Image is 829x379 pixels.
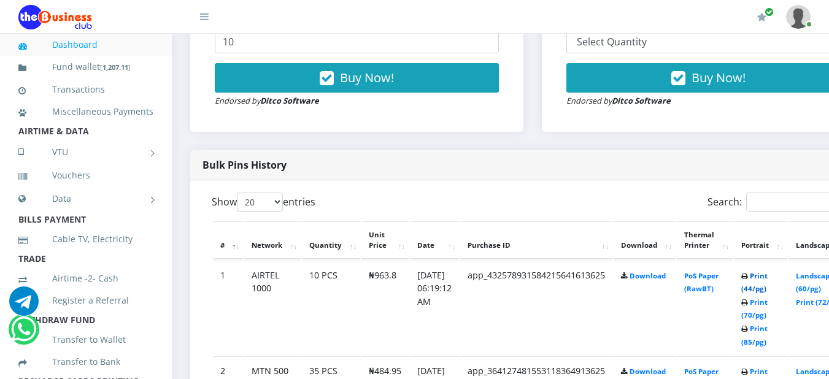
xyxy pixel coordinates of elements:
strong: Ditco Software [260,95,319,106]
i: Renew/Upgrade Subscription [757,12,766,22]
th: Network: activate to sort column ascending [244,221,301,259]
a: Airtime -2- Cash [18,264,153,293]
td: [DATE] 06:19:12 AM [410,261,459,356]
a: Print (70/pg) [741,297,768,320]
td: AIRTEL 1000 [244,261,301,356]
th: Purchase ID: activate to sort column ascending [460,221,612,259]
td: app_432578931584215641613625 [460,261,612,356]
button: Buy Now! [215,63,499,93]
th: Unit Price: activate to sort column ascending [361,221,409,259]
a: Chat for support [9,296,39,316]
small: [ ] [100,63,131,72]
th: #: activate to sort column descending [213,221,243,259]
a: Download [630,367,666,376]
a: Cable TV, Electricity [18,225,153,253]
small: Endorsed by [566,95,671,106]
select: Showentries [237,193,283,212]
img: Logo [18,5,92,29]
a: Transfer to Bank [18,348,153,376]
th: Quantity: activate to sort column ascending [302,221,360,259]
th: Download: activate to sort column ascending [614,221,676,259]
a: Dashboard [18,31,153,59]
small: Endorsed by [215,95,319,106]
a: Data [18,183,153,214]
strong: Ditco Software [612,95,671,106]
span: Renew/Upgrade Subscription [765,7,774,17]
a: VTU [18,137,153,167]
a: Vouchers [18,161,153,189]
a: Print (85/pg) [741,324,768,346]
img: User [786,5,811,29]
a: Chat for support [11,324,36,344]
span: Buy Now! [692,69,746,86]
strong: Bulk Pins History [202,158,287,172]
td: 10 PCS [302,261,360,356]
a: PoS Paper (RawBT) [684,271,719,294]
td: ₦963.8 [361,261,409,356]
a: Print (44/pg) [741,271,768,294]
th: Date: activate to sort column ascending [410,221,459,259]
a: Transfer to Wallet [18,326,153,354]
b: 1,207.11 [102,63,128,72]
a: Miscellaneous Payments [18,98,153,126]
th: Portrait: activate to sort column ascending [734,221,787,259]
th: Thermal Printer: activate to sort column ascending [677,221,733,259]
a: Download [630,271,666,280]
a: Register a Referral [18,286,153,315]
label: Show entries [212,193,315,212]
td: 1 [213,261,243,356]
a: Fund wallet[1,207.11] [18,53,153,82]
a: Transactions [18,75,153,104]
input: Enter Quantity [215,30,499,53]
span: Buy Now! [340,69,394,86]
